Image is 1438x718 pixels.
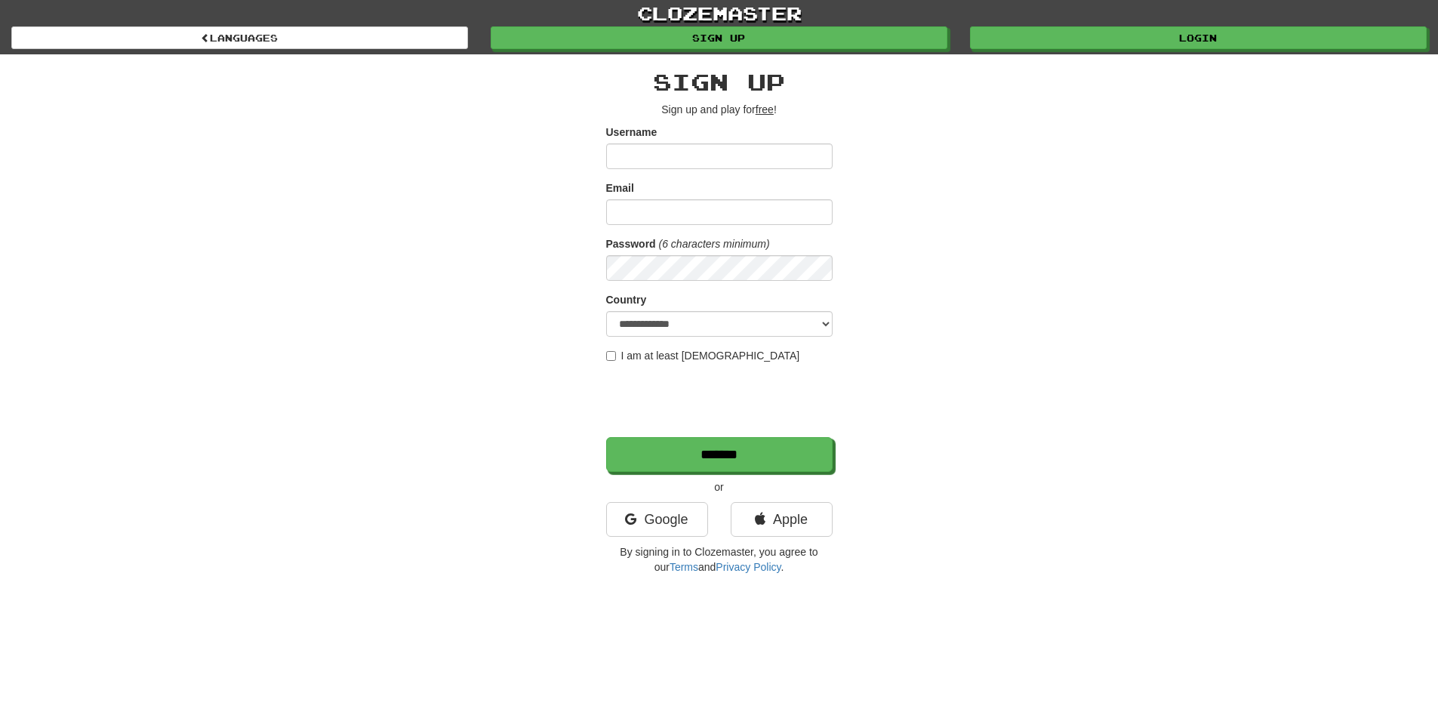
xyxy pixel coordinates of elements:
p: By signing in to Clozemaster, you agree to our and . [606,544,833,575]
label: Username [606,125,657,140]
label: Password [606,236,656,251]
a: Google [606,502,708,537]
u: free [756,103,774,116]
p: or [606,479,833,495]
a: Privacy Policy [716,561,781,573]
a: Apple [731,502,833,537]
label: I am at least [DEMOGRAPHIC_DATA] [606,348,800,363]
p: Sign up and play for ! [606,102,833,117]
label: Email [606,180,634,196]
label: Country [606,292,647,307]
a: Login [970,26,1427,49]
em: (6 characters minimum) [659,238,770,250]
a: Terms [670,561,698,573]
input: I am at least [DEMOGRAPHIC_DATA] [606,351,616,361]
iframe: reCAPTCHA [606,371,836,430]
a: Sign up [491,26,947,49]
h2: Sign up [606,69,833,94]
a: Languages [11,26,468,49]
